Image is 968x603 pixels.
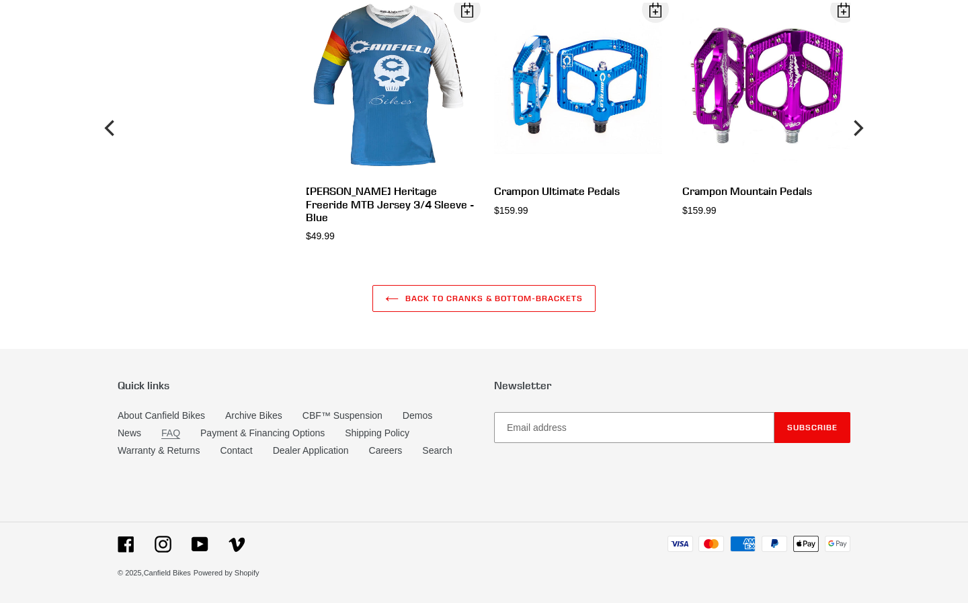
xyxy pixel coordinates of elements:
[118,445,200,456] a: Warranty & Returns
[225,410,282,421] a: Archive Bikes
[369,445,403,456] a: Careers
[302,410,382,421] a: CBF™ Suspension
[161,428,180,439] a: FAQ
[494,412,774,443] input: Email address
[194,569,259,577] a: Powered by Shopify
[220,445,252,456] a: Contact
[118,428,141,438] a: News
[403,410,432,421] a: Demos
[118,379,474,392] p: Quick links
[372,285,596,312] a: Back to CRANKS & BOTTOM-BRACKETS
[774,412,850,443] button: Subscribe
[200,428,325,438] a: Payment & Financing Options
[118,569,191,577] small: © 2025,
[97,3,124,253] button: Previous
[844,3,871,253] button: Next
[494,379,850,392] p: Newsletter
[345,428,409,438] a: Shipping Policy
[787,422,838,432] span: Subscribe
[144,569,191,577] a: Canfield Bikes
[118,410,205,421] a: About Canfield Bikes
[422,445,452,456] a: Search
[273,445,349,456] a: Dealer Application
